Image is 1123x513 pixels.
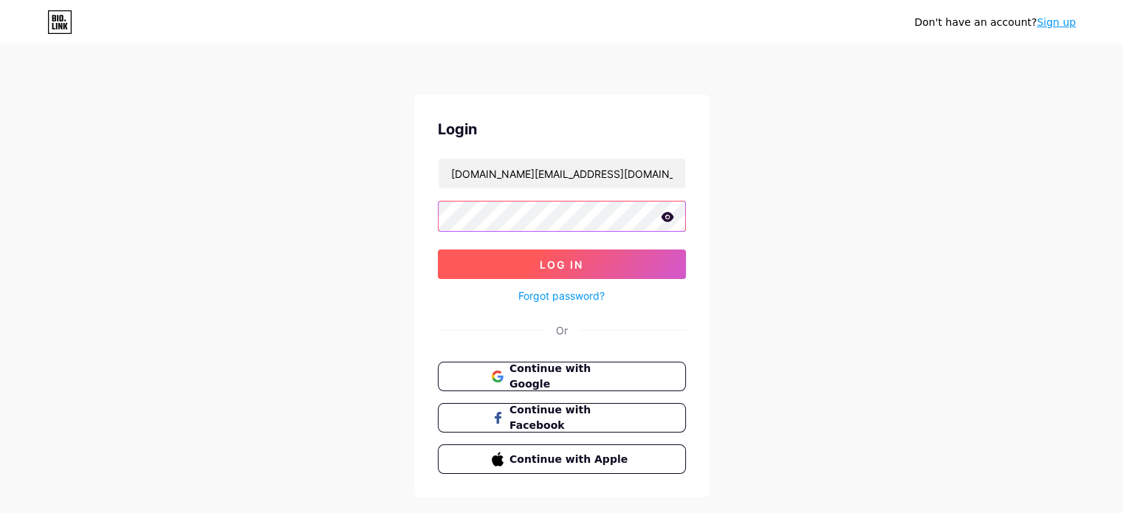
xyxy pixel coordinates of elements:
[509,452,631,467] span: Continue with Apple
[438,118,686,140] div: Login
[556,323,568,338] div: Or
[540,258,583,271] span: Log In
[518,288,605,303] a: Forgot password?
[509,361,631,392] span: Continue with Google
[438,444,686,474] button: Continue with Apple
[438,403,686,433] button: Continue with Facebook
[438,362,686,391] button: Continue with Google
[438,249,686,279] button: Log In
[509,402,631,433] span: Continue with Facebook
[1037,16,1076,28] a: Sign up
[439,159,685,188] input: Username
[914,15,1076,30] div: Don't have an account?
